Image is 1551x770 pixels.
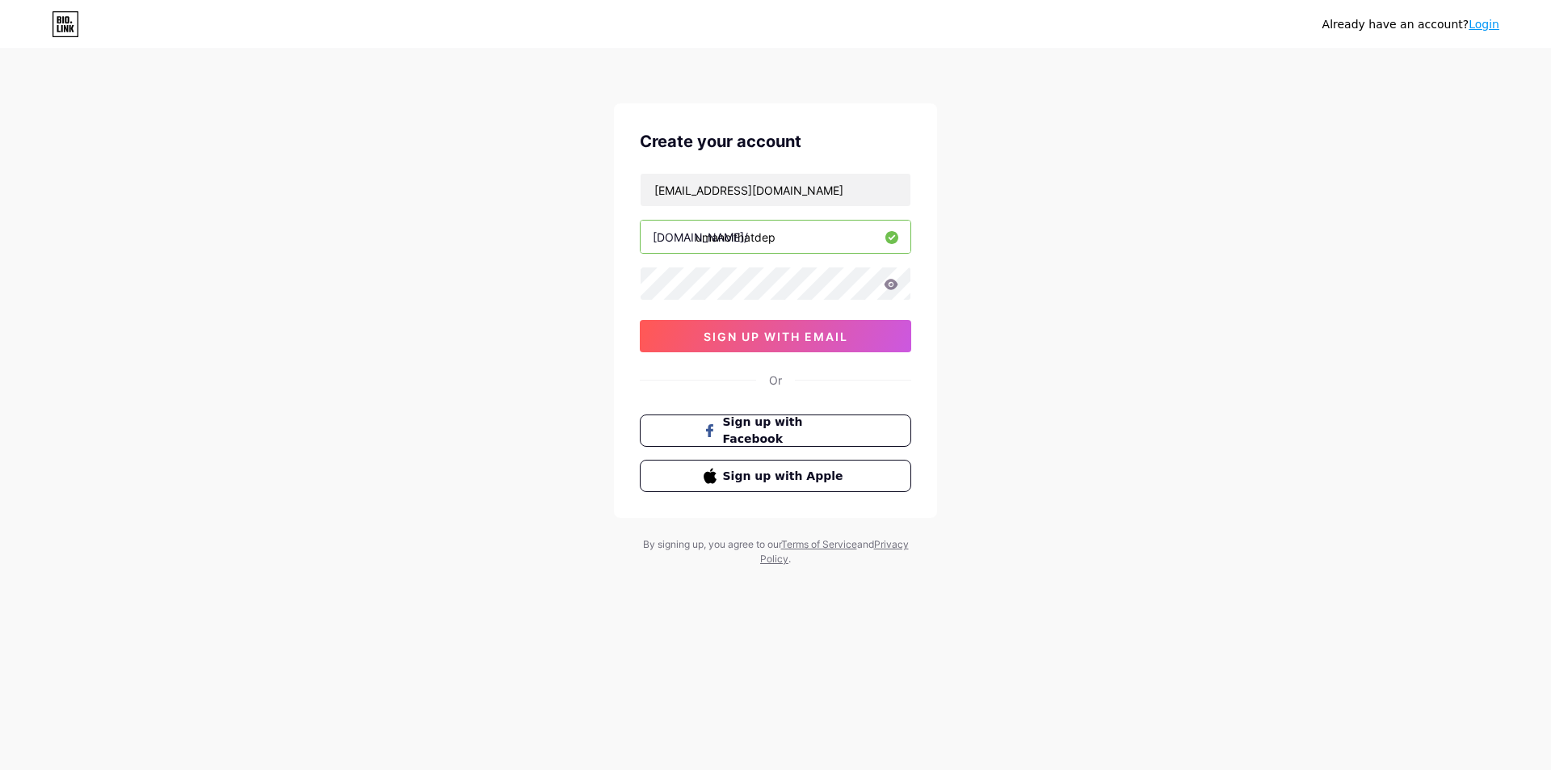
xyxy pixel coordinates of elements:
div: Create your account [640,129,911,154]
div: [DOMAIN_NAME]/ [653,229,748,246]
button: Sign up with Apple [640,460,911,492]
button: Sign up with Facebook [640,414,911,447]
button: sign up with email [640,320,911,352]
div: Or [769,372,782,389]
a: Terms of Service [781,538,857,550]
span: sign up with email [704,330,848,343]
div: Already have an account? [1322,16,1499,33]
input: username [641,221,910,253]
div: By signing up, you agree to our and . [638,537,913,566]
span: Sign up with Facebook [723,414,848,448]
a: Login [1469,18,1499,31]
input: Email [641,174,910,206]
span: Sign up with Apple [723,468,848,485]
